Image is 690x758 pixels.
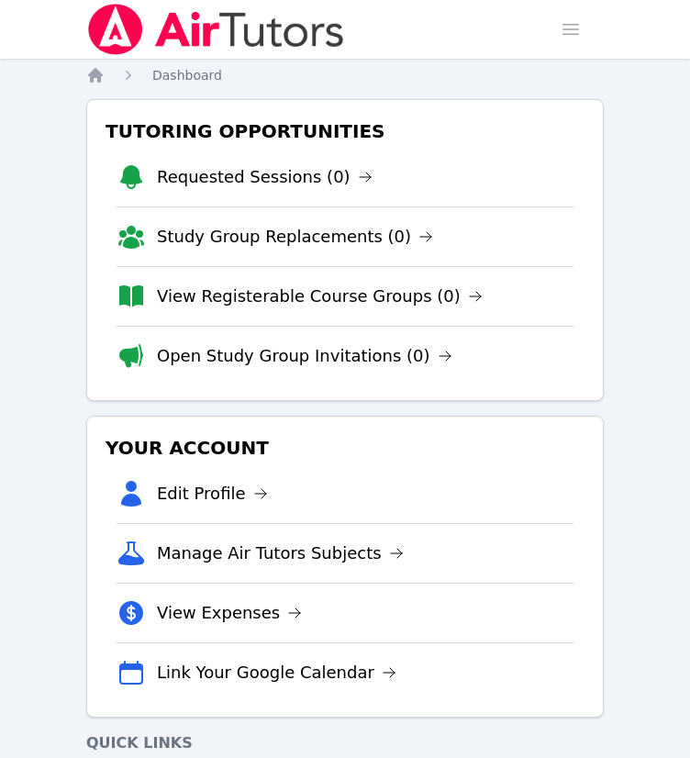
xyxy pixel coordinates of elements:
a: Link Your Google Calendar [157,660,396,686]
a: Manage Air Tutors Subjects [157,541,404,566]
h4: Quick Links [86,732,604,754]
a: View Expenses [157,600,302,626]
a: Dashboard [152,66,222,84]
h3: Your Account [102,431,588,464]
img: Air Tutors [86,4,346,55]
span: Dashboard [152,68,222,83]
a: Edit Profile [157,481,268,507]
a: Study Group Replacements (0) [157,224,433,250]
a: Requested Sessions (0) [157,164,373,190]
nav: Breadcrumb [86,66,604,84]
a: Open Study Group Invitations (0) [157,343,452,369]
h3: Tutoring Opportunities [102,115,588,148]
a: View Registerable Course Groups (0) [157,284,483,309]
